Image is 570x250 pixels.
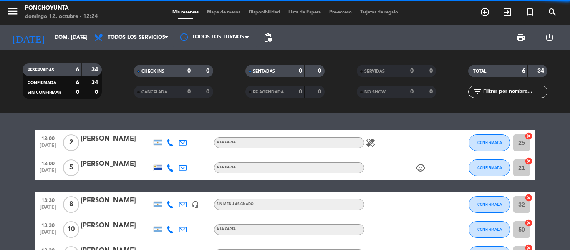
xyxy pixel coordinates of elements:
[63,221,79,238] span: 10
[299,68,302,74] strong: 0
[537,68,546,74] strong: 34
[429,89,434,95] strong: 0
[6,28,50,47] i: [DATE]
[217,202,254,206] span: Sin menú asignado
[545,33,555,43] i: power_settings_new
[472,87,482,97] i: filter_list
[76,80,79,86] strong: 6
[38,168,58,177] span: [DATE]
[168,10,203,15] span: Mis reservas
[6,5,19,18] i: menu
[525,157,533,165] i: cancel
[547,7,557,17] i: search
[28,81,56,85] span: CONFIRMADA
[206,68,211,74] strong: 0
[366,138,376,148] i: healing
[38,143,58,152] span: [DATE]
[38,195,58,205] span: 13:30
[38,133,58,143] span: 13:00
[217,227,236,231] span: A LA CARTA
[81,220,151,231] div: [PERSON_NAME]
[325,10,356,15] span: Pre-acceso
[263,33,273,43] span: pending_actions
[187,89,191,95] strong: 0
[525,219,533,227] i: cancel
[28,91,61,95] span: SIN CONFIRMAR
[63,159,79,176] span: 5
[81,134,151,144] div: [PERSON_NAME]
[38,158,58,168] span: 13:00
[28,68,54,72] span: RESERVADAS
[38,220,58,230] span: 13:30
[25,4,98,13] div: Ponchoyunta
[81,195,151,206] div: [PERSON_NAME]
[78,33,88,43] i: arrow_drop_down
[91,80,100,86] strong: 34
[206,89,211,95] strong: 0
[469,221,510,238] button: CONFIRMADA
[299,89,302,95] strong: 0
[516,33,526,43] span: print
[108,35,165,40] span: Todos los servicios
[141,90,167,94] span: CANCELADA
[38,230,58,239] span: [DATE]
[477,140,502,145] span: CONFIRMADA
[63,196,79,213] span: 8
[217,166,236,169] span: A LA CARTA
[525,7,535,17] i: turned_in_not
[473,69,486,73] span: TOTAL
[502,7,512,17] i: exit_to_app
[477,165,502,170] span: CONFIRMADA
[253,69,275,73] span: SENTADAS
[91,67,100,73] strong: 34
[482,87,547,96] input: Filtrar por nombre...
[192,201,199,208] i: headset_mic
[95,89,100,95] strong: 0
[429,68,434,74] strong: 0
[318,68,323,74] strong: 0
[63,134,79,151] span: 2
[245,10,284,15] span: Disponibilidad
[410,68,414,74] strong: 0
[6,5,19,20] button: menu
[76,89,79,95] strong: 0
[535,25,564,50] div: LOG OUT
[187,68,191,74] strong: 0
[480,7,490,17] i: add_circle_outline
[469,159,510,176] button: CONFIRMADA
[522,68,525,74] strong: 6
[284,10,325,15] span: Lista de Espera
[525,132,533,140] i: cancel
[141,69,164,73] span: CHECK INS
[364,69,385,73] span: SERVIDAS
[469,196,510,213] button: CONFIRMADA
[410,89,414,95] strong: 0
[477,202,502,207] span: CONFIRMADA
[81,159,151,169] div: [PERSON_NAME]
[217,141,236,144] span: A LA CARTA
[318,89,323,95] strong: 0
[25,13,98,21] div: domingo 12. octubre - 12:24
[203,10,245,15] span: Mapa de mesas
[477,227,502,232] span: CONFIRMADA
[76,67,79,73] strong: 6
[356,10,402,15] span: Tarjetas de regalo
[253,90,284,94] span: RE AGENDADA
[469,134,510,151] button: CONFIRMADA
[364,90,386,94] span: NO SHOW
[416,163,426,173] i: child_care
[525,194,533,202] i: cancel
[38,205,58,214] span: [DATE]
